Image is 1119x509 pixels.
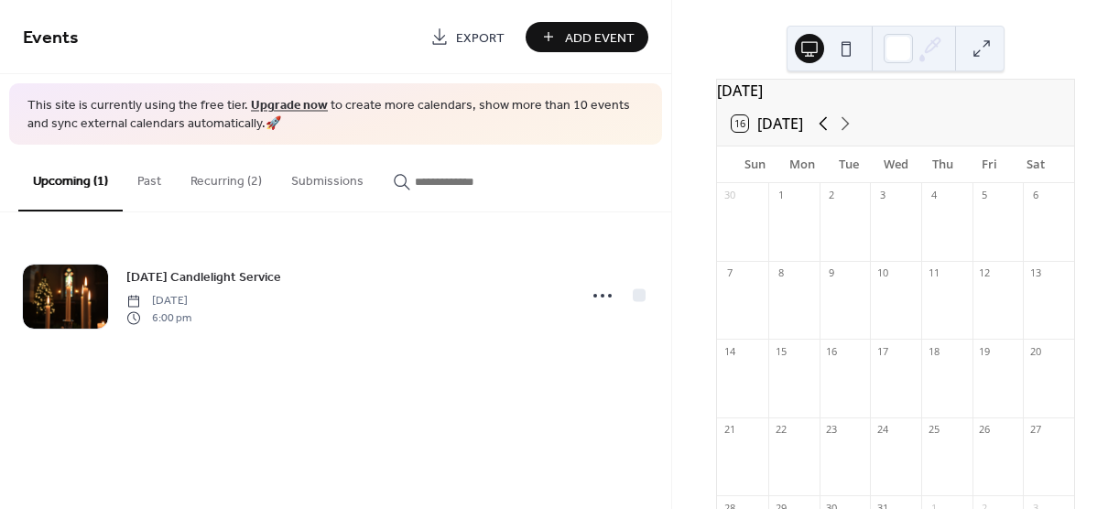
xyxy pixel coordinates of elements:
[919,146,966,183] div: Thu
[774,189,788,202] div: 1
[875,423,889,437] div: 24
[778,146,825,183] div: Mon
[1028,344,1042,358] div: 20
[251,93,328,118] a: Upgrade now
[565,28,635,48] span: Add Event
[978,344,992,358] div: 19
[725,111,809,136] button: 16[DATE]
[978,189,992,202] div: 5
[774,344,788,358] div: 15
[732,146,778,183] div: Sun
[722,266,736,280] div: 7
[875,266,889,280] div: 10
[277,145,378,210] button: Submissions
[1028,189,1042,202] div: 6
[825,423,839,437] div: 23
[825,146,872,183] div: Tue
[1013,146,1059,183] div: Sat
[722,423,736,437] div: 21
[774,423,788,437] div: 22
[717,80,1074,102] div: [DATE]
[722,189,736,202] div: 30
[825,189,839,202] div: 2
[825,266,839,280] div: 9
[722,344,736,358] div: 14
[1028,266,1042,280] div: 13
[875,344,889,358] div: 17
[825,344,839,358] div: 16
[927,344,940,358] div: 18
[927,266,940,280] div: 11
[126,266,281,287] a: [DATE] Candlelight Service
[123,145,176,210] button: Past
[875,189,889,202] div: 3
[873,146,919,183] div: Wed
[27,97,644,133] span: This site is currently using the free tier. to create more calendars, show more than 10 events an...
[126,268,281,287] span: [DATE] Candlelight Service
[978,423,992,437] div: 26
[978,266,992,280] div: 12
[18,145,123,211] button: Upcoming (1)
[23,20,79,56] span: Events
[526,22,648,52] button: Add Event
[966,146,1013,183] div: Fri
[927,189,940,202] div: 4
[456,28,505,48] span: Export
[774,266,788,280] div: 8
[126,293,191,309] span: [DATE]
[927,423,940,437] div: 25
[176,145,277,210] button: Recurring (2)
[126,309,191,326] span: 6:00 pm
[1028,423,1042,437] div: 27
[417,22,518,52] a: Export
